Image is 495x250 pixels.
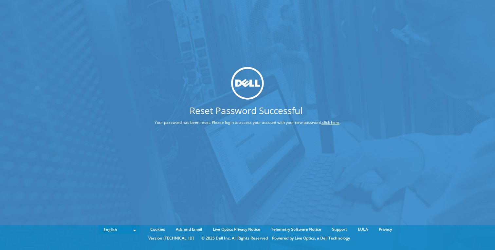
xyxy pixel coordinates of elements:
[130,106,362,115] h1: Reset Password Successful
[327,226,352,233] a: Support
[145,226,170,233] a: Cookies
[231,67,264,100] img: dell_svg_logo.svg
[353,226,373,233] a: EULA
[208,226,265,233] a: Live Optics Privacy Notice
[171,226,207,233] a: Ads and Email
[272,235,350,242] li: Powered by Live Optics, a Dell Technology
[130,119,365,126] p: Your password has been reset. Please login to access your account with your new password, .
[198,235,271,242] li: © 2025 Dell Inc. All Rights Reserved
[266,226,326,233] a: Telemetry Software Notice
[374,226,397,233] a: Privacy
[145,235,197,242] li: Version [TECHNICAL_ID]
[322,120,339,125] a: click here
